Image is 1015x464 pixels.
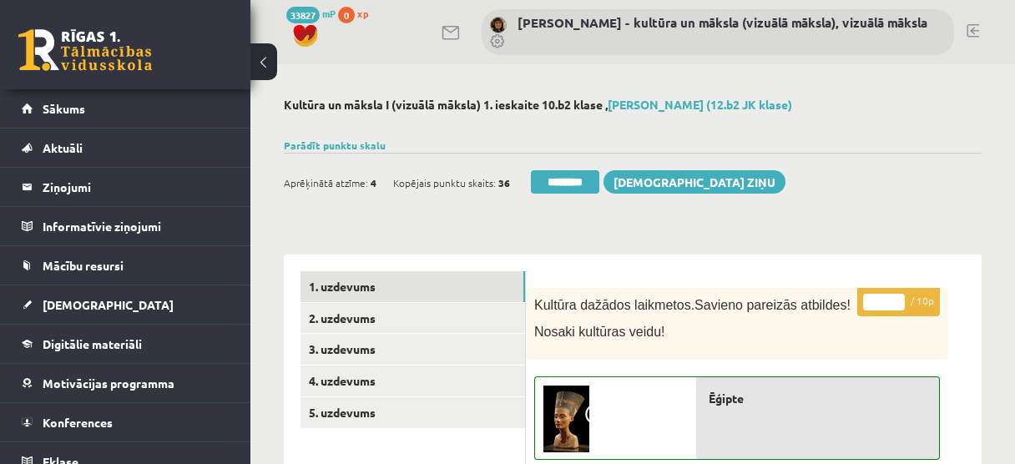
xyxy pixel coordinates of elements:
a: 1. uzdevums [300,271,525,302]
a: 5. uzdevums [300,397,525,428]
a: Parādīt punktu skalu [284,139,386,152]
a: 3. uzdevums [300,334,525,365]
a: Motivācijas programma [22,364,230,402]
a: [DEMOGRAPHIC_DATA] ziņu [603,170,785,194]
span: 36 [498,170,510,195]
span: 33827 [286,7,320,23]
span: xp [357,7,368,20]
span: Aprēķinātā atzīme: [284,170,368,195]
span: 0 [338,7,355,23]
a: Informatīvie ziņojumi [22,207,230,245]
a: Ziņojumi [22,168,230,206]
a: Rīgas 1. Tālmācības vidusskola [18,29,152,71]
span: Konferences [43,415,113,430]
span: Savieno pareizās atbildes! [694,298,851,312]
span: Motivācijas programma [43,376,174,391]
a: Sākums [22,89,230,128]
span: 4 [371,170,376,195]
a: Digitālie materiāli [22,325,230,363]
img: Ilze Kolka - kultūra un māksla (vizuālā māksla), vizuālā māksla [490,17,507,33]
a: Konferences [22,403,230,441]
span: Kultūra dažādos laikmetos. [534,298,694,312]
legend: Informatīvie ziņojumi [43,207,230,245]
a: 33827 mP [286,7,336,20]
a: [PERSON_NAME] (12.b2 JK klase) [608,97,792,112]
span: Aktuāli [43,140,83,155]
a: 4. uzdevums [300,366,525,396]
span: Sākums [43,101,85,116]
span: Kopējais punktu skaits: [393,170,496,195]
img: 4.jpg [543,386,589,452]
legend: Ziņojumi [43,168,230,206]
a: 2. uzdevums [300,303,525,334]
a: [PERSON_NAME] - kultūra un māksla (vizuālā māksla), vizuālā māksla [518,14,927,31]
a: [DEMOGRAPHIC_DATA] [22,285,230,324]
a: Mācību resursi [22,246,230,285]
p: / 10p [857,287,940,316]
span: Digitālie materiāli [43,336,142,351]
span: Nosaki kultūras veidu! [534,325,665,339]
a: Aktuāli [22,129,230,167]
span: [DEMOGRAPHIC_DATA] [43,297,174,312]
h2: Kultūra un māksla I (vizuālā māksla) 1. ieskaite 10.b2 klase , [284,98,982,112]
a: 0 xp [338,7,376,20]
span: Mācību resursi [43,258,124,273]
span: Ēģipte [709,390,744,407]
span: mP [322,7,336,20]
